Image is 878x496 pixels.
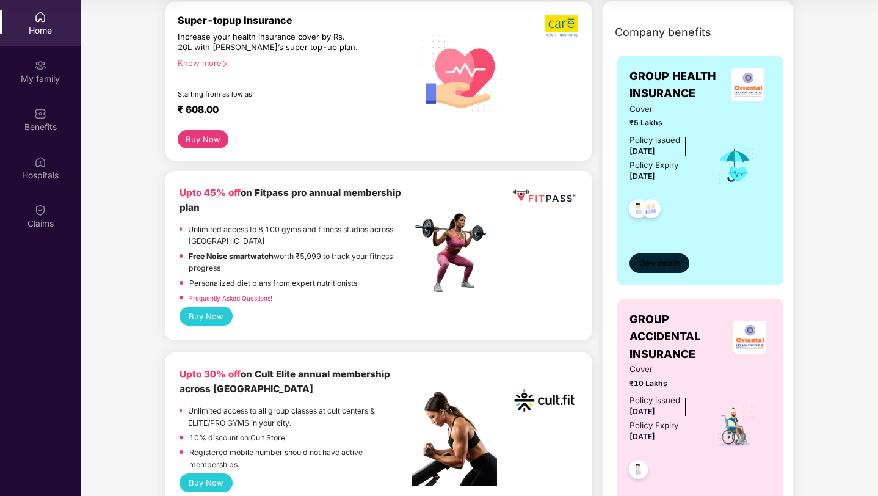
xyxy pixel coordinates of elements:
div: Increase your health insurance cover by Rs. 20L with [PERSON_NAME]’s super top-up plan. [178,32,360,53]
img: svg+xml;base64,PHN2ZyB4bWxucz0iaHR0cDovL3d3dy53My5vcmcvMjAwMC9zdmciIHdpZHRoPSI0OC45NDMiIGhlaWdodD... [623,195,653,225]
span: Cover [629,363,698,376]
a: Frequently Asked Questions! [189,294,272,302]
b: on Cult Elite annual membership across [GEOGRAPHIC_DATA] [180,368,390,395]
div: Policy Expiry [629,159,678,172]
div: Policy issued [629,134,680,147]
img: icon [714,405,756,448]
img: cult.png [511,367,578,434]
span: GROUP ACCIDENTAL INSURANCE [629,311,729,363]
span: Cover [629,103,698,115]
img: b5dec4f62d2307b9de63beb79f102df3.png [545,14,579,37]
p: worth ₹5,999 to track your fitness progress [189,250,412,274]
span: [DATE] [629,147,655,156]
span: [DATE] [629,172,655,181]
img: icon [715,145,755,186]
img: svg+xml;base64,PHN2ZyB4bWxucz0iaHR0cDovL3d3dy53My5vcmcvMjAwMC9zdmciIHdpZHRoPSI0OC45NDMiIGhlaWdodD... [623,456,653,486]
p: Unlimited access to 8,100 gyms and fitness studios across [GEOGRAPHIC_DATA] [188,224,412,247]
div: ₹ 608.00 [178,103,400,118]
img: fpp.png [412,210,497,296]
strong: Free Noise smartwatch [189,252,274,261]
span: [DATE] [629,432,655,441]
p: Registered mobile number should not have active memberships. [189,447,412,470]
div: Policy Expiry [629,419,678,432]
span: GROUP HEALTH INSURANCE [629,68,724,103]
button: Buy Now [180,307,233,326]
span: View details [639,258,680,269]
b: Upto 30% off [180,368,241,380]
img: svg+xml;base64,PHN2ZyBpZD0iSG9tZSIgeG1sbnM9Imh0dHA6Ly93d3cudzMub3JnLzIwMDAvc3ZnIiB3aWR0aD0iMjAiIG... [34,11,46,23]
span: ₹10 Lakhs [629,377,698,389]
button: Buy Now [180,473,233,492]
button: Buy Now [178,130,228,148]
img: svg+xml;base64,PHN2ZyB4bWxucz0iaHR0cDovL3d3dy53My5vcmcvMjAwMC9zdmciIHhtbG5zOnhsaW5rPSJodHRwOi8vd3... [412,21,513,123]
img: svg+xml;base64,PHN2ZyB3aWR0aD0iMjAiIGhlaWdodD0iMjAiIHZpZXdCb3g9IjAgMCAyMCAyMCIgZmlsbD0ibm9uZSIgeG... [34,59,46,71]
img: insurerLogo [731,68,764,101]
div: Policy issued [629,394,680,407]
div: Super-topup Insurance [178,14,412,26]
b: on Fitpass pro annual membership plan [180,187,401,213]
div: Starting from as low as [178,90,360,98]
button: View details [629,253,689,273]
p: 10% discount on Cult Store. [189,432,287,443]
span: [DATE] [629,407,655,416]
img: svg+xml;base64,PHN2ZyBpZD0iQmVuZWZpdHMiIHhtbG5zPSJodHRwOi8vd3d3LnczLm9yZy8yMDAwL3N2ZyIgd2lkdGg9Ij... [34,108,46,120]
p: Personalized diet plans from expert nutritionists [189,277,357,289]
img: svg+xml;base64,PHN2ZyBpZD0iSG9zcGl0YWxzIiB4bWxucz0iaHR0cDovL3d3dy53My5vcmcvMjAwMC9zdmciIHdpZHRoPS... [34,156,46,168]
div: Know more [178,58,405,67]
span: ₹5 Lakhs [629,117,698,128]
span: Company benefits [615,24,711,41]
span: right [222,60,228,67]
img: pc2.png [412,392,497,486]
b: Upto 45% off [180,187,241,199]
img: insurerLogo [733,321,766,354]
img: fppp.png [511,186,578,206]
img: svg+xml;base64,PHN2ZyB4bWxucz0iaHR0cDovL3d3dy53My5vcmcvMjAwMC9zdmciIHdpZHRoPSI0OC45NDMiIGhlaWdodD... [636,195,666,225]
img: svg+xml;base64,PHN2ZyBpZD0iQ2xhaW0iIHhtbG5zPSJodHRwOi8vd3d3LnczLm9yZy8yMDAwL3N2ZyIgd2lkdGg9IjIwIi... [34,204,46,216]
p: Unlimited access to all group classes at cult centers & ELITE/PRO GYMS in your city. [188,405,412,429]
